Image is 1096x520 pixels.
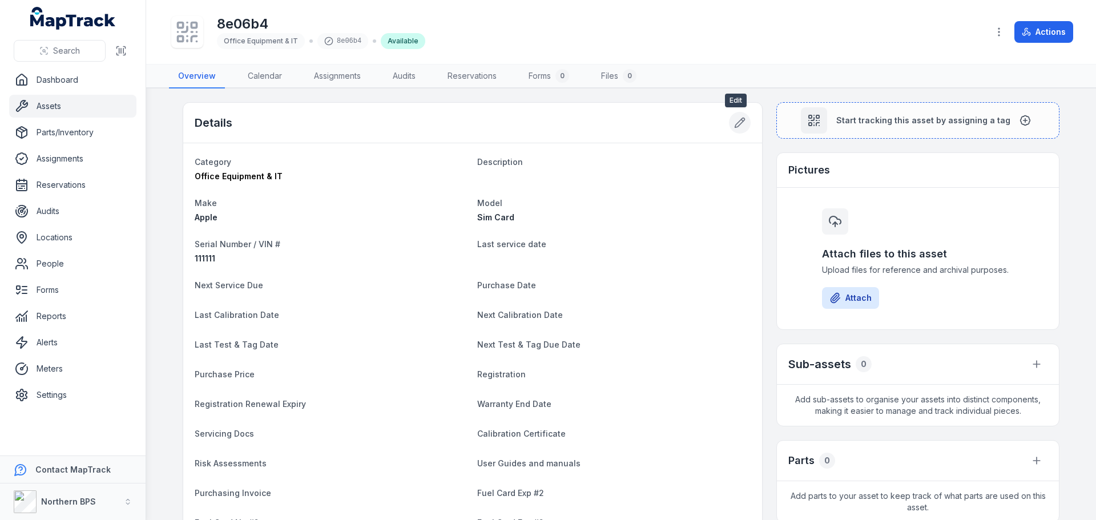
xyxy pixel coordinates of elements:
span: Model [477,198,502,208]
a: Assignments [9,147,136,170]
h2: Sub-assets [788,356,851,372]
span: Warranty End Date [477,399,551,409]
h3: Parts [788,453,815,469]
h1: 8e06b4 [217,15,425,33]
button: Attach [822,287,879,309]
span: Sim Card [477,212,514,222]
span: Calibration Certificate [477,429,566,438]
a: Meters [9,357,136,380]
span: 111111 [195,253,215,263]
div: 0 [623,69,636,83]
span: Risk Assessments [195,458,267,468]
a: Files0 [592,65,646,88]
a: Dashboard [9,68,136,91]
a: Settings [9,384,136,406]
button: Actions [1014,21,1073,43]
span: Purchasing Invoice [195,488,271,498]
span: Office Equipment & IT [195,171,283,181]
span: Start tracking this asset by assigning a tag [836,115,1010,126]
h2: Details [195,115,232,131]
a: Reservations [9,174,136,196]
span: Purchase Price [195,369,255,379]
span: Purchase Date [477,280,536,290]
span: Next Service Due [195,280,263,290]
button: Search [14,40,106,62]
a: Alerts [9,331,136,354]
span: Upload files for reference and archival purposes. [822,264,1014,276]
a: Forms [9,279,136,301]
div: Available [381,33,425,49]
span: Add sub-assets to organise your assets into distinct components, making it easier to manage and t... [777,385,1059,426]
span: Servicing Docs [195,429,254,438]
span: Serial Number / VIN # [195,239,280,249]
div: 8e06b4 [317,33,368,49]
a: Reports [9,305,136,328]
strong: Northern BPS [41,497,96,506]
span: Last service date [477,239,546,249]
a: Reservations [438,65,506,88]
a: Parts/Inventory [9,121,136,144]
a: Forms0 [519,65,578,88]
a: Calendar [239,65,291,88]
span: Category [195,157,231,167]
span: Last Test & Tag Date [195,340,279,349]
span: Make [195,198,217,208]
div: 0 [819,453,835,469]
a: MapTrack [30,7,116,30]
span: Description [477,157,523,167]
a: People [9,252,136,275]
h3: Attach files to this asset [822,246,1014,262]
span: User Guides and manuals [477,458,581,468]
span: Last Calibration Date [195,310,279,320]
button: Start tracking this asset by assigning a tag [776,102,1059,139]
span: Registration Renewal Expiry [195,399,306,409]
span: Apple [195,212,217,222]
strong: Contact MapTrack [35,465,111,474]
h3: Pictures [788,162,830,178]
span: Next Test & Tag Due Date [477,340,581,349]
a: Audits [9,200,136,223]
span: Fuel Card Exp #2 [477,488,544,498]
a: Locations [9,226,136,249]
a: Overview [169,65,225,88]
span: Search [53,45,80,57]
span: Next Calibration Date [477,310,563,320]
a: Assets [9,95,136,118]
span: Office Equipment & IT [224,37,298,45]
a: Audits [384,65,425,88]
span: Edit [725,94,747,107]
span: Registration [477,369,526,379]
div: 0 [856,356,872,372]
a: Assignments [305,65,370,88]
div: 0 [555,69,569,83]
